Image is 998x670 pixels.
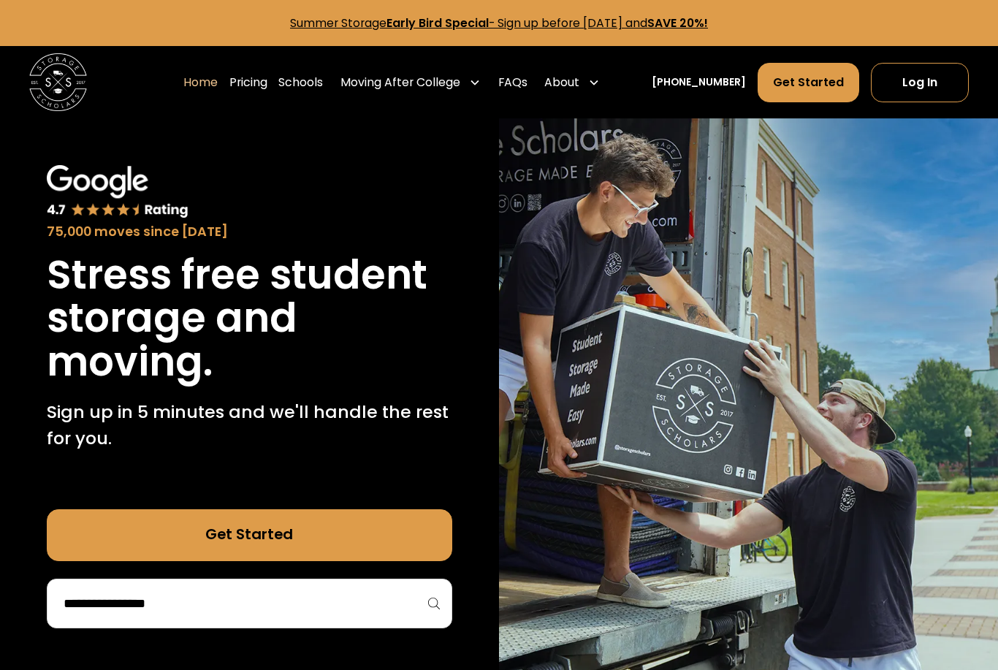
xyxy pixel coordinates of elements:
[29,53,87,111] a: home
[47,222,452,242] div: 75,000 moves since [DATE]
[544,74,579,91] div: About
[335,62,487,102] div: Moving After College
[47,399,452,451] p: Sign up in 5 minutes and we'll handle the rest for you.
[498,62,527,102] a: FAQs
[647,15,708,31] strong: SAVE 20%!
[290,15,708,31] a: Summer StorageEarly Bird Special- Sign up before [DATE] andSAVE 20%!
[386,15,489,31] strong: Early Bird Special
[538,62,606,102] div: About
[47,254,452,385] h1: Stress free student storage and moving.
[29,53,87,111] img: Storage Scholars main logo
[871,63,970,102] a: Log In
[47,509,452,561] a: Get Started
[229,62,267,102] a: Pricing
[758,63,859,102] a: Get Started
[278,62,323,102] a: Schools
[183,62,218,102] a: Home
[340,74,460,91] div: Moving After College
[652,75,746,90] a: [PHONE_NUMBER]
[47,165,188,219] img: Google 4.7 star rating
